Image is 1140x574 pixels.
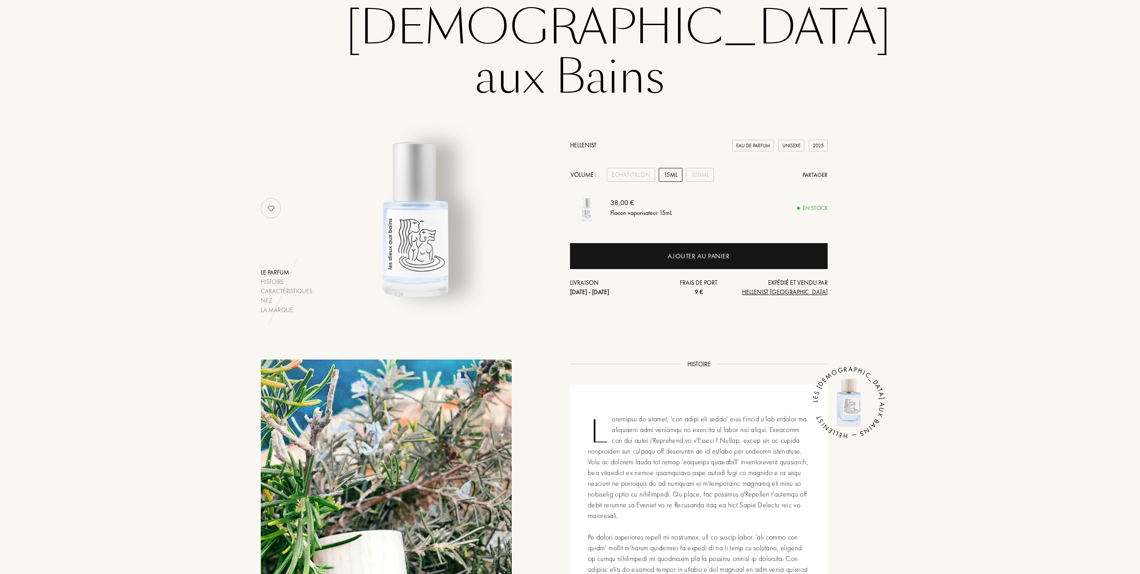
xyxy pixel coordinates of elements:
div: Unisexe [778,140,804,152]
img: Les Dieux aux Bains Hellenist [570,191,604,224]
div: Partager [803,171,828,180]
div: 15mL [659,168,682,182]
div: Flacon vaporisateur 15mL [610,208,672,218]
div: Volume : [570,168,601,182]
img: no_like_p.png [262,199,280,217]
div: Histoire [261,277,312,287]
a: Hellenist [570,141,596,149]
div: Echantillon [607,168,655,182]
div: En stock [797,204,828,213]
div: Frais de port [656,278,742,297]
img: Les Dieux aux Bains [822,376,876,429]
div: Livraison [570,278,656,297]
span: Hellenist [GEOGRAPHIC_DATA] [742,288,828,296]
div: Ajouter au panier [668,251,730,261]
div: Le parfum [261,268,312,277]
div: 2025 [809,140,828,152]
div: La marque [261,305,312,315]
div: Eau de Parfum [732,140,774,152]
div: 100mL [686,168,714,182]
span: 9 € [695,288,703,296]
div: Caractéristiques [261,287,312,296]
div: 38,00 € [610,197,672,208]
img: Les Dieux aux Bains Hellenist [305,93,527,315]
span: [DATE] - [DATE] [570,288,609,296]
div: Expédié et vendu par [742,278,828,297]
div: Nez [261,296,312,305]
